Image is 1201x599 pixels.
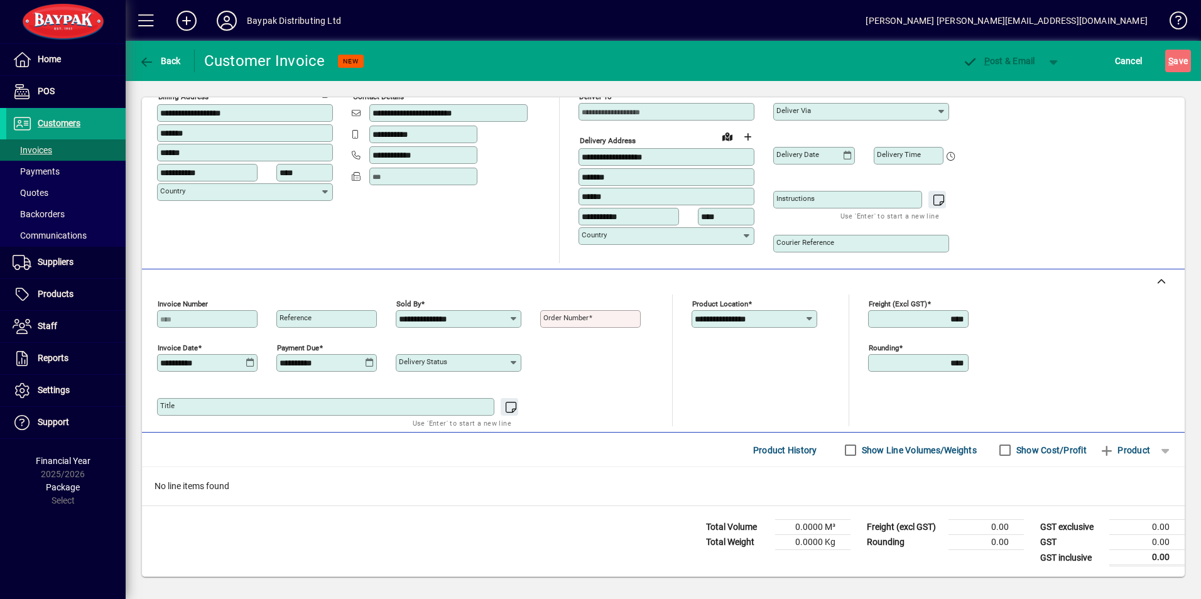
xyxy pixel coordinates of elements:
span: P [984,56,990,66]
app-page-header-button: Back [126,50,195,72]
td: 0.00 [1109,520,1185,535]
a: Knowledge Base [1160,3,1185,43]
button: Save [1165,50,1191,72]
a: Support [6,407,126,438]
a: Quotes [6,182,126,203]
div: Customer Invoice [204,51,325,71]
label: Show Line Volumes/Weights [859,444,977,456]
a: Suppliers [6,247,126,278]
mat-label: Delivery status [399,357,447,366]
td: GST [1034,535,1109,550]
button: Add [166,9,207,32]
td: GST inclusive [1034,550,1109,566]
mat-label: Courier Reference [776,238,834,247]
span: ave [1168,51,1188,71]
span: Customers [38,118,80,128]
td: 0.0000 M³ [775,520,850,535]
mat-label: Payment due [277,343,319,352]
mat-label: Country [582,230,607,239]
td: GST exclusive [1034,520,1109,535]
button: Profile [207,9,247,32]
mat-label: Instructions [776,194,815,203]
span: Financial Year [36,456,90,466]
span: Products [38,289,73,299]
span: Payments [13,166,60,176]
button: Copy to Delivery address [316,83,336,103]
span: Home [38,54,61,64]
a: Invoices [6,139,126,161]
a: View on map [296,82,316,102]
mat-label: Sold by [396,299,421,308]
span: Quotes [13,188,48,198]
a: Backorders [6,203,126,225]
mat-label: Deliver via [776,106,811,115]
mat-label: Product location [692,299,748,308]
span: Staff [38,321,57,331]
button: Cancel [1112,50,1146,72]
a: Home [6,44,126,75]
td: Total Weight [700,535,775,550]
td: 0.0000 Kg [775,535,850,550]
button: Product [1093,439,1156,461]
td: Rounding [861,535,948,550]
mat-hint: Use 'Enter' to start a new line [413,416,511,430]
button: Choose address [737,127,758,147]
a: POS [6,76,126,107]
span: Support [38,417,69,427]
span: Settings [38,385,70,395]
span: Backorders [13,209,65,219]
button: Back [136,50,184,72]
mat-label: Order number [543,313,589,322]
div: No line items found [142,467,1185,505]
mat-label: Rounding [869,343,899,352]
a: View on map [717,126,737,146]
span: S [1168,56,1173,66]
mat-label: Delivery time [877,150,921,159]
a: Products [6,279,126,310]
span: POS [38,86,55,96]
mat-hint: Use 'Enter' to start a new line [840,208,939,223]
a: Payments [6,161,126,182]
span: Back [139,56,181,66]
span: Package [46,482,80,492]
span: Product [1099,440,1150,460]
td: Total Volume [700,520,775,535]
div: [PERSON_NAME] [PERSON_NAME][EMAIL_ADDRESS][DOMAIN_NAME] [866,11,1148,31]
span: Cancel [1115,51,1143,71]
a: Reports [6,343,126,374]
a: Settings [6,375,126,406]
span: NEW [343,57,359,65]
mat-label: Reference [280,313,312,322]
mat-label: Title [160,401,175,410]
td: 0.00 [948,520,1024,535]
label: Show Cost/Profit [1014,444,1087,456]
mat-label: Invoice number [158,299,208,308]
span: Reports [38,353,68,363]
span: ost & Email [962,56,1035,66]
button: Product History [748,439,822,461]
button: Post & Email [956,50,1041,72]
td: 0.00 [948,535,1024,550]
a: Staff [6,311,126,342]
td: 0.00 [1109,550,1185,566]
span: Invoices [13,145,52,155]
mat-label: Invoice date [158,343,198,352]
span: Product History [753,440,817,460]
mat-label: Delivery date [776,150,819,159]
a: Communications [6,225,126,246]
div: Baypak Distributing Ltd [247,11,341,31]
span: Suppliers [38,257,73,267]
mat-label: Country [160,186,185,195]
span: Communications [13,230,87,240]
td: 0.00 [1109,535,1185,550]
mat-label: Freight (excl GST) [869,299,927,308]
td: Freight (excl GST) [861,520,948,535]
